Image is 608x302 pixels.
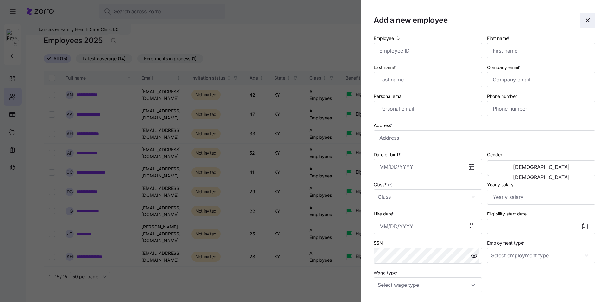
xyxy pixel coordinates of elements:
input: MM/DD/YYYY [374,219,482,234]
span: Class * [374,182,386,188]
label: SSN [374,240,383,247]
label: Employee ID [374,35,400,42]
label: Company email [487,64,521,71]
label: Eligibility start date [487,210,527,217]
h1: Add a new employee [374,15,575,25]
label: First name [487,35,511,42]
input: Company email [487,72,595,87]
input: Personal email [374,101,482,116]
label: Employment type [487,240,526,247]
label: Address [374,122,393,129]
label: Phone number [487,93,517,100]
input: Select wage type [374,277,482,292]
label: Last name [374,64,397,71]
input: Address [374,130,595,145]
input: Yearly salary [487,190,595,205]
input: Select employment type [487,248,595,263]
label: Date of birth [374,151,402,158]
label: Hire date [374,210,395,217]
label: Wage type [374,269,399,276]
input: Last name [374,72,482,87]
span: [DEMOGRAPHIC_DATA] [513,164,570,170]
input: Class [374,189,482,204]
input: Employee ID [374,43,482,58]
input: Phone number [487,101,595,116]
label: Personal email [374,93,403,100]
label: Yearly salary [487,181,514,188]
label: Gender [487,151,502,158]
input: MM/DD/YYYY [374,159,482,174]
span: [DEMOGRAPHIC_DATA] [513,175,570,180]
input: First name [487,43,595,58]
